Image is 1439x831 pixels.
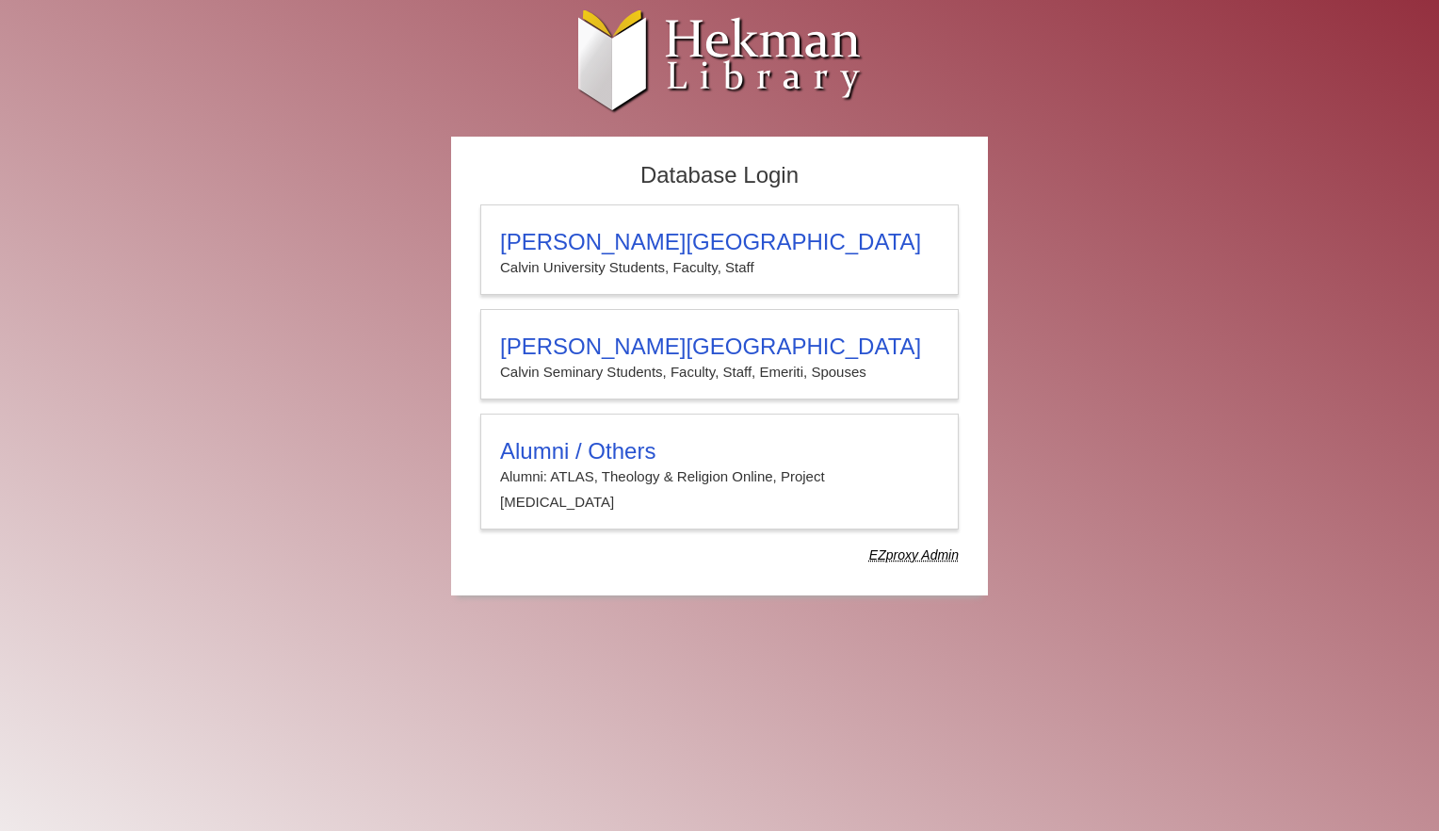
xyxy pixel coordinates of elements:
[500,464,939,514] p: Alumni: ATLAS, Theology & Religion Online, Project [MEDICAL_DATA]
[869,547,959,562] dfn: Use Alumni login
[500,255,939,280] p: Calvin University Students, Faculty, Staff
[480,309,959,399] a: [PERSON_NAME][GEOGRAPHIC_DATA]Calvin Seminary Students, Faculty, Staff, Emeriti, Spouses
[500,229,939,255] h3: [PERSON_NAME][GEOGRAPHIC_DATA]
[500,438,939,464] h3: Alumni / Others
[480,204,959,295] a: [PERSON_NAME][GEOGRAPHIC_DATA]Calvin University Students, Faculty, Staff
[500,360,939,384] p: Calvin Seminary Students, Faculty, Staff, Emeriti, Spouses
[500,334,939,360] h3: [PERSON_NAME][GEOGRAPHIC_DATA]
[500,438,939,514] summary: Alumni / OthersAlumni: ATLAS, Theology & Religion Online, Project [MEDICAL_DATA]
[471,156,968,195] h2: Database Login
